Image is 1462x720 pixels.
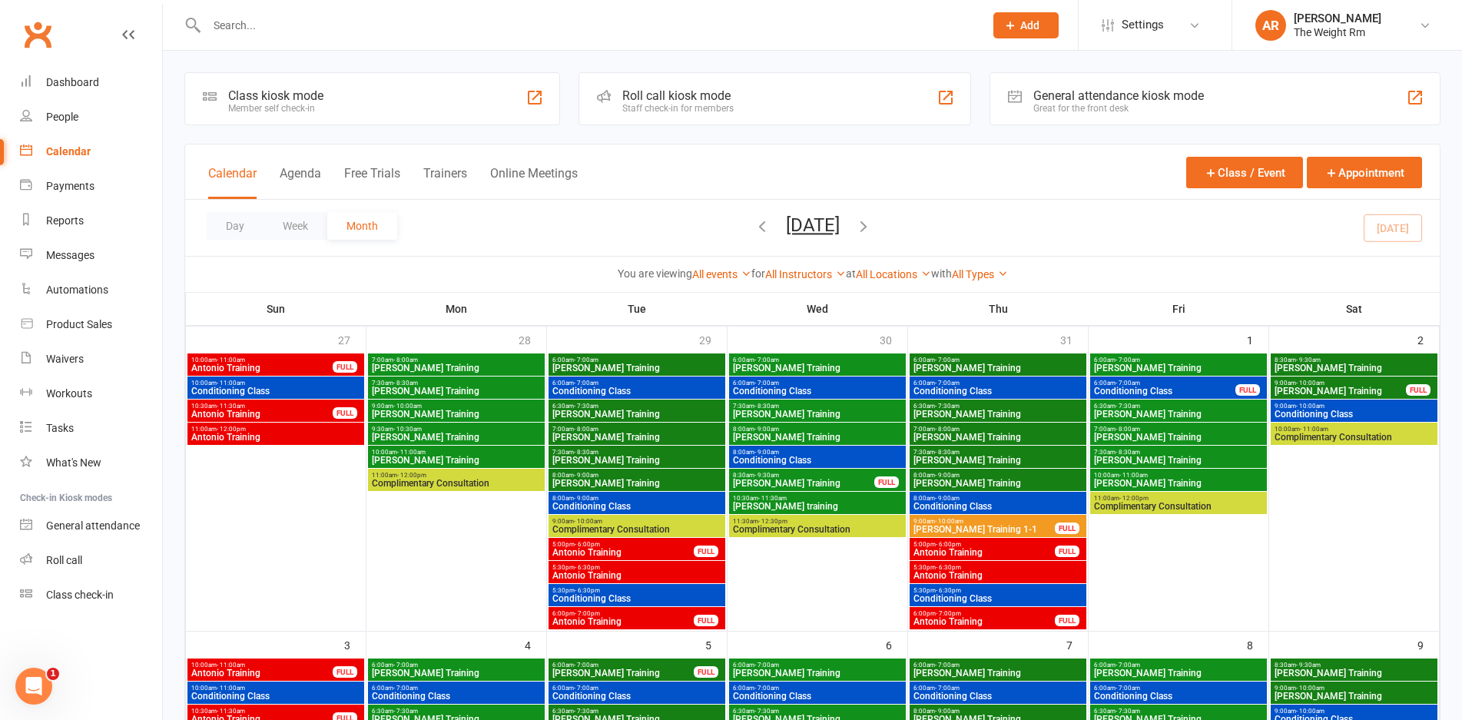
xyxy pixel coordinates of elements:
[217,426,246,433] span: - 12:00pm
[574,472,598,479] span: - 9:00am
[46,284,108,296] div: Automations
[371,472,542,479] span: 11:00am
[20,65,162,100] a: Dashboard
[1020,19,1039,32] span: Add
[371,403,542,410] span: 9:00am
[1417,632,1439,657] div: 9
[1093,692,1264,701] span: Conditioning Class
[732,479,875,488] span: [PERSON_NAME] Training
[393,685,418,692] span: - 7:00am
[754,380,779,387] span: - 7:00am
[519,327,546,352] div: 28
[913,571,1083,580] span: Antonio Training
[880,327,907,352] div: 30
[1093,357,1264,363] span: 6:00am
[935,518,963,525] span: - 10:00am
[574,495,598,502] span: - 9:00am
[1093,456,1264,465] span: [PERSON_NAME] Training
[913,433,1083,442] span: [PERSON_NAME] Training
[46,318,112,330] div: Product Sales
[552,669,695,678] span: [PERSON_NAME] Training
[732,363,903,373] span: [PERSON_NAME] Training
[191,692,361,701] span: Conditioning Class
[913,380,1083,387] span: 6:00am
[1274,433,1434,442] span: Complimentary Consultation
[333,407,357,419] div: FULL
[552,426,722,433] span: 7:00am
[1033,88,1204,103] div: General attendance kiosk mode
[191,363,333,373] span: Antonio Training
[1116,662,1140,669] span: - 7:00am
[575,541,600,548] span: - 6:00pm
[371,357,542,363] span: 7:00am
[46,554,82,566] div: Roll call
[552,525,722,534] span: Complimentary Consultation
[552,587,722,594] span: 5:30pm
[397,449,426,456] span: - 11:00am
[397,472,426,479] span: - 12:00pm
[1055,523,1079,534] div: FULL
[20,377,162,411] a: Workouts
[732,403,903,410] span: 7:30am
[191,357,333,363] span: 10:00am
[552,380,722,387] span: 6:00am
[913,456,1083,465] span: [PERSON_NAME] Training
[1406,384,1431,396] div: FULL
[552,662,695,669] span: 6:00am
[46,214,84,227] div: Reports
[574,403,598,410] span: - 7:30am
[333,666,357,678] div: FULL
[575,587,600,594] span: - 6:30pm
[46,422,74,434] div: Tasks
[913,518,1056,525] span: 9:00am
[936,541,961,548] span: - 6:00pm
[936,564,961,571] span: - 6:30pm
[552,387,722,396] span: Conditioning Class
[552,548,695,557] span: Antonio Training
[913,564,1083,571] span: 5:30pm
[371,456,542,465] span: [PERSON_NAME] Training
[908,293,1089,325] th: Thu
[754,357,779,363] span: - 7:00am
[344,632,366,657] div: 3
[1093,403,1264,410] span: 6:30am
[618,267,692,280] strong: You are viewing
[732,456,903,465] span: Conditioning Class
[1093,410,1264,419] span: [PERSON_NAME] Training
[1093,426,1264,433] span: 7:00am
[1294,25,1381,39] div: The Weight Rm
[935,472,960,479] span: - 9:00am
[46,353,84,365] div: Waivers
[913,525,1056,534] span: [PERSON_NAME] Training 1-1
[1093,495,1264,502] span: 11:00am
[732,357,903,363] span: 6:00am
[191,426,361,433] span: 11:00am
[935,495,960,502] span: - 9:00am
[1119,472,1148,479] span: - 11:00am
[1235,384,1260,396] div: FULL
[574,518,602,525] span: - 10:00am
[1255,10,1286,41] div: AR
[371,685,542,692] span: 6:00am
[20,134,162,169] a: Calendar
[393,380,418,387] span: - 8:30am
[935,662,960,669] span: - 7:00am
[1119,495,1149,502] span: - 12:00pm
[191,662,333,669] span: 10:00am
[552,363,722,373] span: [PERSON_NAME] Training
[20,169,162,204] a: Payments
[552,495,722,502] span: 8:00am
[490,166,578,199] button: Online Meetings
[936,610,961,617] span: - 7:00pm
[552,410,722,419] span: [PERSON_NAME] Training
[20,204,162,238] a: Reports
[46,111,78,123] div: People
[371,479,542,488] span: Complimentary Consultation
[705,632,727,657] div: 5
[20,273,162,307] a: Automations
[574,662,598,669] span: - 7:00am
[913,479,1083,488] span: [PERSON_NAME] Training
[1116,426,1140,433] span: - 8:00am
[575,610,600,617] span: - 7:00pm
[228,88,323,103] div: Class kiosk mode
